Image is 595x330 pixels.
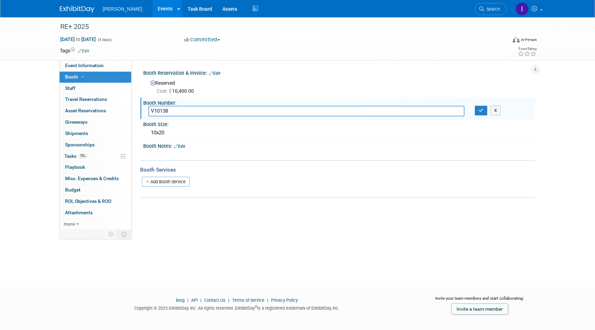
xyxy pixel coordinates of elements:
span: [PERSON_NAME] [103,6,142,12]
a: Event Information [60,60,131,71]
span: | [265,298,270,303]
span: Shipments [65,131,88,136]
a: Booth [60,72,131,83]
div: Reserved [148,78,530,94]
td: Toggle Event Tabs [117,230,132,239]
a: Contact Us [204,298,226,303]
a: Playbook [60,162,131,173]
a: Staff [60,83,131,94]
a: Budget [60,185,131,196]
span: 78% [78,153,87,158]
div: Event Format [466,36,537,46]
span: Playbook [65,164,85,170]
div: Event Rating [518,47,536,51]
a: Sponsorships [60,140,131,151]
i: Booth reservation complete [81,75,85,79]
a: API [191,298,198,303]
div: Booth Services [140,166,535,174]
a: Edit [209,71,220,76]
div: Copyright © 2025 ExhibitDay, Inc. All rights reserved. ExhibitDay is a registered trademark of Ex... [60,303,414,311]
a: Invite a team member [451,303,508,314]
span: (4 days) [97,38,112,42]
a: Shipments [60,128,131,139]
a: Add Booth Service [142,177,190,187]
a: Edit [174,144,185,149]
span: Misc. Expenses & Credits [65,176,119,181]
span: Budget [65,187,81,193]
a: Search [475,3,507,15]
span: 10,400.00 [157,88,197,94]
img: ExhibitDay [60,6,94,13]
span: ROI, Objectives & ROO [65,198,111,204]
div: Booth Size: [143,119,535,128]
div: Invite your team members and start collaborating: [424,296,535,306]
span: | [227,298,231,303]
span: Staff [65,85,75,91]
div: In-Person [521,37,537,42]
img: Format-Inperson.png [513,37,520,42]
span: Cost: $ [157,88,172,94]
td: Personalize Event Tab Strip [105,230,117,239]
span: more [64,221,75,227]
a: Asset Reservations [60,105,131,116]
span: Giveaways [65,119,87,125]
a: Terms of Service [232,298,264,303]
span: Event Information [65,63,104,68]
div: 10x20 [148,127,530,138]
a: Misc. Expenses & Credits [60,173,131,184]
a: Giveaways [60,117,131,128]
div: Booth Number: [143,98,535,106]
span: Sponsorships [65,142,95,147]
span: | [199,298,203,303]
sup: ® [255,305,257,309]
a: ROI, Objectives & ROO [60,196,131,207]
img: Isabella DeJulia [515,2,529,16]
a: Blog [176,298,185,303]
button: Committed [182,36,223,43]
button: X [490,106,501,115]
span: Booth [65,74,86,80]
span: to [75,37,81,42]
span: Asset Reservations [65,108,106,113]
span: Attachments [65,210,93,215]
a: Tasks78% [60,151,131,162]
div: RE+ 2025 [58,21,496,33]
a: Privacy Policy [271,298,298,303]
a: more [60,219,131,230]
span: Search [484,7,500,12]
span: | [186,298,190,303]
a: Attachments [60,207,131,218]
span: Travel Reservations [65,96,107,102]
div: Booth Reservation & Invoice: [143,68,535,77]
span: Tasks [64,153,87,159]
a: Edit [78,49,89,53]
span: [DATE] [DATE] [60,36,96,42]
a: Travel Reservations [60,94,131,105]
td: Tags [60,47,89,54]
div: Booth Notes: [143,141,535,150]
